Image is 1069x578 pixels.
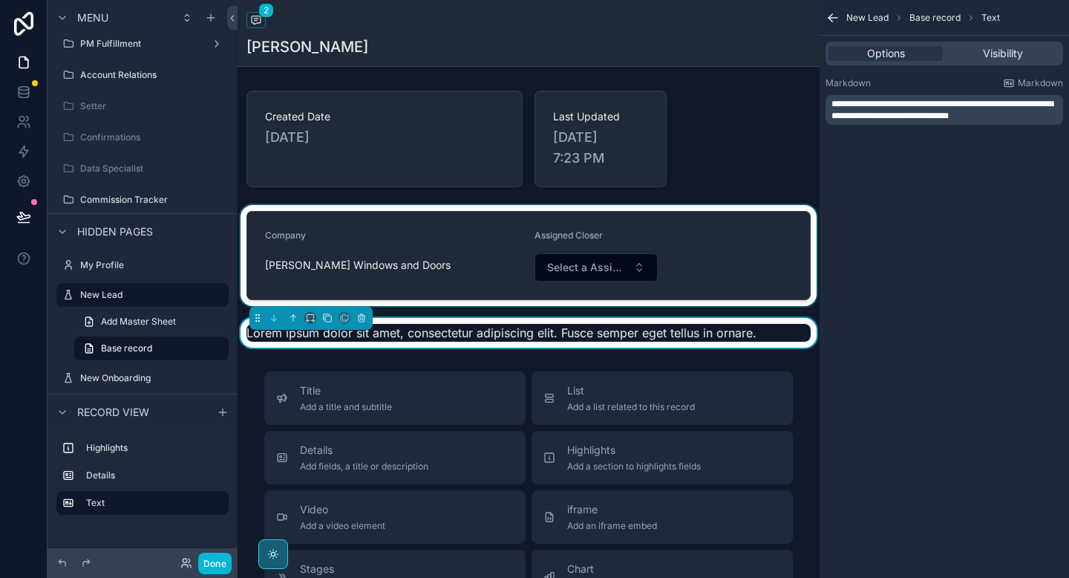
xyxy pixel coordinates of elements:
[246,36,368,57] h1: [PERSON_NAME]
[80,100,226,112] label: Setter
[567,502,657,517] span: iframe
[80,131,226,143] label: Confirmations
[80,372,226,384] label: New Onboarding
[867,46,905,61] span: Options
[567,401,695,413] span: Add a list related to this record
[246,12,266,30] button: 2
[300,502,385,517] span: Video
[56,63,229,87] a: Account Relations
[567,520,657,532] span: Add an iframe embed
[300,562,390,577] span: Stages
[56,253,229,277] a: My Profile
[846,12,889,24] span: New Lead
[86,470,223,481] label: Details
[101,316,176,328] span: Add Master Sheet
[80,194,226,206] label: Commission Tracker
[300,443,428,458] span: Details
[300,383,392,398] span: Title
[1018,77,1063,89] span: Markdown
[909,12,961,24] span: Base record
[264,490,526,544] button: VideoAdd a video element
[264,431,526,484] button: DetailsAdd fields, a title or description
[56,283,229,307] a: New Lead
[77,224,153,239] span: Hidden pages
[86,497,217,509] label: Text
[56,32,229,56] a: PM Fulfillment
[264,371,526,425] button: TitleAdd a title and subtitle
[567,562,679,577] span: Chart
[77,405,149,420] span: Record view
[300,520,385,532] span: Add a video element
[80,163,226,175] label: Data Specialist
[826,95,1063,125] div: scrollable content
[981,12,1000,24] span: Text
[1003,77,1063,89] a: Markdown
[300,461,428,473] span: Add fields, a title or description
[80,259,226,271] label: My Profile
[198,553,232,574] button: Done
[56,126,229,149] a: Confirmations
[80,69,226,81] label: Account Relations
[74,337,229,360] a: Base record
[80,38,205,50] label: PM Fulfillment
[300,401,392,413] span: Add a title and subtitle
[86,442,223,454] label: Highlights
[246,325,756,340] span: Lorem ipsum dolor sit amet, consectetur adipiscing elit. Fusce semper eget tellus in ornare.
[77,10,108,25] span: Menu
[826,77,871,89] label: Markdown
[567,461,701,473] span: Add a section to highlights fields
[56,94,229,118] a: Setter
[56,188,229,212] a: Commission Tracker
[567,443,701,458] span: Highlights
[532,490,793,544] button: iframeAdd an iframe embed
[74,310,229,334] a: Add Master Sheet
[258,3,274,18] span: 2
[532,371,793,425] button: ListAdd a list related to this record
[983,46,1023,61] span: Visibility
[567,383,695,398] span: List
[56,157,229,181] a: Data Specialist
[80,289,220,301] label: New Lead
[48,429,238,530] div: scrollable content
[56,366,229,390] a: New Onboarding
[532,431,793,484] button: HighlightsAdd a section to highlights fields
[101,342,152,354] span: Base record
